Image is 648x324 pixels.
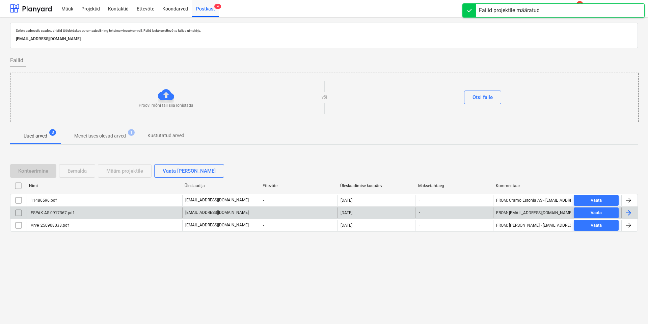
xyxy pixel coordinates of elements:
[74,132,126,140] p: Menetluses olevad arved
[341,223,352,228] div: [DATE]
[479,6,540,15] div: Failid projektile määratud
[260,220,337,231] div: -
[30,210,74,215] div: ESPAK AS 0917367.pdf
[418,210,421,216] span: -
[591,209,602,217] div: Vaata
[473,93,493,102] div: Otsi faile
[10,73,639,122] div: Proovi mõni fail siia lohistadavõiOtsi faile
[260,207,337,218] div: -
[418,197,421,203] span: -
[29,183,179,188] div: Nimi
[49,129,56,136] span: 3
[24,132,47,140] p: Uued arved
[185,183,257,188] div: Üleslaadija
[591,222,602,229] div: Vaata
[154,164,224,178] button: Vaata [PERSON_NAME]
[185,197,249,203] p: [EMAIL_ADDRESS][DOMAIN_NAME]
[185,222,249,228] p: [EMAIL_ADDRESS][DOMAIN_NAME]
[574,207,619,218] button: Vaata
[128,129,135,136] span: 1
[464,91,501,104] button: Otsi faile
[16,28,632,33] p: Sellele aadressile saadetud failid töödeldakse automaatselt ning tehakse viirusekontroll. Failid ...
[322,95,327,100] p: või
[574,195,619,206] button: Vaata
[139,103,193,108] p: Proovi mõni fail siia lohistada
[10,56,23,65] span: Failid
[260,195,337,206] div: -
[147,132,184,139] p: Kustutatud arved
[30,223,69,228] div: Arve_250908033.pdf
[418,222,421,228] span: -
[340,183,413,188] div: Üleslaadimise kuupäev
[185,210,249,216] p: [EMAIL_ADDRESS][DOMAIN_NAME]
[418,183,491,188] div: Maksetähtaeg
[574,220,619,231] button: Vaata
[341,210,352,215] div: [DATE]
[30,198,57,203] div: 11486596.pdf
[16,35,632,43] p: [EMAIL_ADDRESS][DOMAIN_NAME]
[614,292,648,324] iframe: Chat Widget
[496,183,568,188] div: Kommentaar
[341,198,352,203] div: [DATE]
[163,167,216,175] div: Vaata [PERSON_NAME]
[214,4,221,9] span: 4
[263,183,335,188] div: Ettevõte
[591,197,602,204] div: Vaata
